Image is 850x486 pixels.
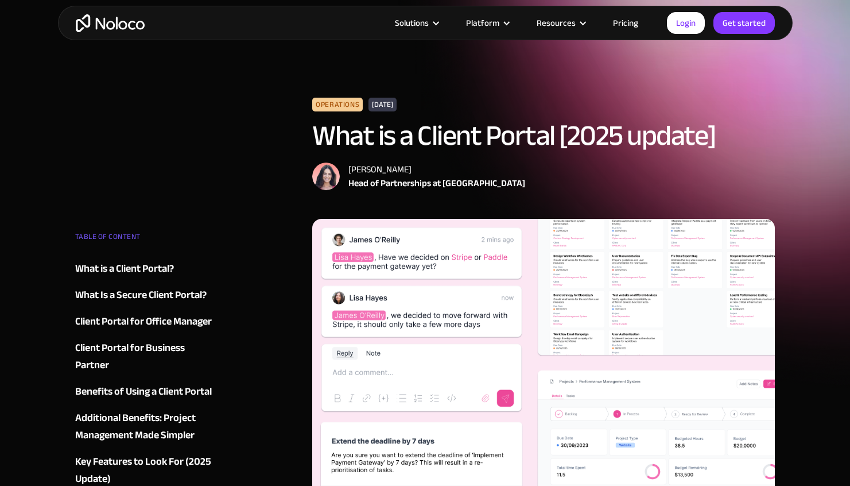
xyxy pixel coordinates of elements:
div: [DATE] [368,98,397,111]
div: Platform [452,16,522,30]
div: Client Portal for Office Manager [75,313,212,330]
div: Resources [537,16,576,30]
div: TABLE OF CONTENT [75,228,214,251]
a: Pricing [599,16,653,30]
a: Client Portal for Business Partner [75,340,214,374]
div: Head of Partnerships at [GEOGRAPHIC_DATA] [348,176,525,190]
div: Operations [312,98,363,111]
h1: What is a Client Portal [2025 update] [312,120,775,151]
a: Get started [713,12,775,34]
div: What is a Client Portal? [75,260,174,277]
a: What is a Client Portal? [75,260,214,277]
a: home [76,14,145,32]
div: Solutions [381,16,452,30]
a: Benefits of Using a Client Portal [75,383,214,400]
a: Additional Benefits: Project Management Made Simpler [75,410,214,444]
div: [PERSON_NAME] [348,163,525,176]
div: Solutions [395,16,429,30]
a: Client Portal for Office Manager [75,313,214,330]
div: Benefits of Using a Client Portal [75,383,212,400]
div: Resources [522,16,599,30]
a: Login [667,12,705,34]
a: What Is a Secure Client Portal? [75,287,214,304]
div: Platform [466,16,499,30]
div: What Is a Secure Client Portal? [75,287,207,304]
